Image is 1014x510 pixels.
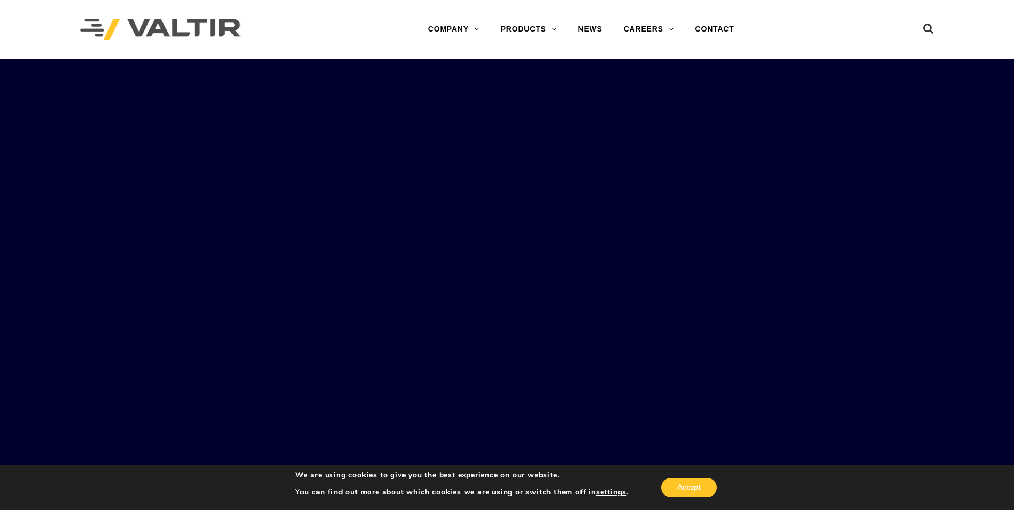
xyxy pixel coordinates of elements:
[596,488,626,497] button: settings
[295,488,629,497] p: You can find out more about which cookies we are using or switch them off in .
[80,19,241,41] img: Valtir
[613,19,685,40] a: CAREERS
[685,19,745,40] a: CONTACT
[568,19,613,40] a: NEWS
[295,470,629,480] p: We are using cookies to give you the best experience on our website.
[661,478,717,497] button: Accept
[417,19,490,40] a: COMPANY
[490,19,568,40] a: PRODUCTS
